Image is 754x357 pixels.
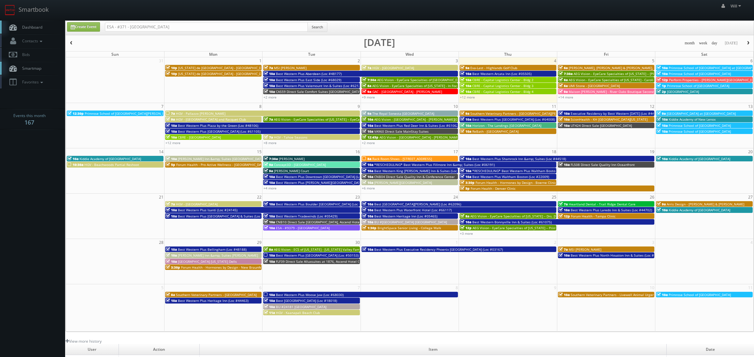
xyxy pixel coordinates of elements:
span: 10a [166,135,177,140]
span: 7a [362,66,371,70]
span: 10a [559,292,570,297]
span: *RESCHEDULING* Best Western Plus Fillmore Inn &amp; Suites (Loc #06191) [374,162,495,167]
a: +6 more [362,186,375,190]
span: 26 [649,194,655,201]
a: Create Event [67,22,100,32]
span: 7a [264,117,273,122]
span: Mon [209,52,218,57]
span: Southern Veterinary Partners - [GEOGRAPHIC_DATA] [176,292,257,297]
span: FLF39 Direct Sale Alluxsuites at 1876, Ascend Hotel Collection [276,259,373,264]
span: 21 [158,194,164,201]
span: 10:30a [67,162,83,167]
span: Executive Residency by Best Western [DATE] (Loc #44764) [571,111,661,116]
span: 7:30a [559,71,573,76]
span: Best Western Plus Shamrock Inn &amp; Suites (Loc #44518) [472,156,566,161]
span: 3:30p [166,265,180,270]
span: Southern Veterinary Partners - Livewell Animal Urgent Care of [GEOGRAPHIC_DATA] [571,292,701,297]
span: 10a [166,123,177,128]
span: Smartmap [19,66,41,71]
span: 10a [264,180,275,185]
span: 10a [362,174,373,179]
span: Will [731,3,743,9]
span: *RESCHEDULING* Best Western Plus Waltham Boston (Loc #22009) [472,169,578,173]
span: Arris Design - [PERSON_NAME] & [PERSON_NAME] [667,202,744,206]
span: 8 [259,103,262,110]
span: 10a [460,123,471,128]
span: BU #24181 [GEOGRAPHIC_DATA] [276,305,326,309]
span: 1 [259,57,262,64]
span: The Royal Sonesta [GEOGRAPHIC_DATA] [372,111,434,116]
span: 10a [362,247,373,252]
span: 9a [460,66,469,70]
span: MSI [PERSON_NAME] [569,247,601,252]
span: Tue [308,52,315,57]
span: 23 [355,194,361,201]
span: Best Western Plus Moose Jaw (Loc #68030) [276,292,344,297]
span: 10a [460,71,471,76]
span: 14 [158,148,164,155]
span: Primrose School of [GEOGRAPHIC_DATA] [669,292,731,297]
span: 5 [161,284,164,291]
span: 7a [264,135,273,140]
span: Best Western Tradewinds (Loc #05429) [276,214,337,218]
span: 9 [553,284,557,291]
span: CNB04 Direct Sale Quality Inn & Conference Center [374,174,455,179]
span: CBRE - Capital Logistics Center - Bldg 4 [472,89,533,94]
span: 9a [559,89,568,94]
td: Item [199,344,666,355]
span: BrightSpace Senior Living - College Walk [377,226,441,230]
span: 10a [166,129,177,134]
span: HGV - Beachwoods Partial Reshoot [84,162,139,167]
span: 10 [453,103,459,110]
span: 1p [657,83,666,88]
span: Forum Health - Pro Active Wellness - [GEOGRAPHIC_DATA] [176,162,266,167]
span: Sun [111,52,119,57]
span: 10a [559,253,570,258]
button: [DATE] [722,39,740,47]
a: +2 more [263,95,277,99]
span: UMI Stone - [GEOGRAPHIC_DATA] [569,83,620,88]
span: 12:45p [362,135,378,140]
span: Best Western Plus Laredo Inn & Suites (Loc #44702) [571,208,652,212]
span: 7a [559,247,568,252]
span: Fri [604,52,608,57]
span: 10a [460,117,471,122]
span: 10a [657,292,668,297]
span: Best Western Plus East Side (Loc #68029) [276,78,341,82]
span: 10a [362,117,373,122]
span: Best Western Arcata Inn (Loc #05505) [472,71,532,76]
span: Best Western Plus Valemount Inn & Suites (Loc #62120) [276,83,363,88]
span: 10a [264,78,275,82]
span: 7a [166,202,175,206]
span: ESA - #9379 - [GEOGRAPHIC_DATA] [276,226,330,230]
span: 10a [362,162,373,167]
span: 10a [362,202,373,206]
span: 10a [264,71,275,76]
span: 12p [657,78,668,82]
span: 10a [166,214,177,218]
button: day [709,39,720,47]
span: Best Western Plus [GEOGRAPHIC_DATA] (Loc #64008) [472,117,555,122]
span: 13 [747,103,753,110]
img: smartbook-logo.png [5,5,15,15]
span: 10a [460,78,471,82]
span: Primrose School of [GEOGRAPHIC_DATA] [667,83,729,88]
span: Forum Health - Hormones by Design - Boerne Clinic [476,180,556,185]
span: Forum Health - Tampa Clinic [571,214,616,218]
span: 9a [460,111,469,116]
span: 10a [264,83,275,88]
span: AEG Vision - EyeCare Specialties of [US_STATE] – Primary EyeCare ([GEOGRAPHIC_DATA]) [473,226,609,230]
span: 10a [264,202,275,206]
span: 10a [264,226,275,230]
span: Best Western Plus Red Deer Inn & Suites (Loc #61062) [374,123,459,128]
span: AEG Vision - EyeCare Specialties of [US_STATE] – Drs. [PERSON_NAME] and [PERSON_NAME]-Ost and Ass... [470,214,662,218]
span: 10a [264,214,275,218]
a: +4 more [263,186,277,190]
span: 3:30p [460,180,475,185]
span: 12 [649,103,655,110]
span: Best Western Plus [GEOGRAPHIC_DATA] (Loc #50153) [276,253,359,258]
a: +2 more [362,141,375,145]
span: 8a [362,83,371,88]
span: 10a [264,259,275,264]
span: 10a [657,66,668,70]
